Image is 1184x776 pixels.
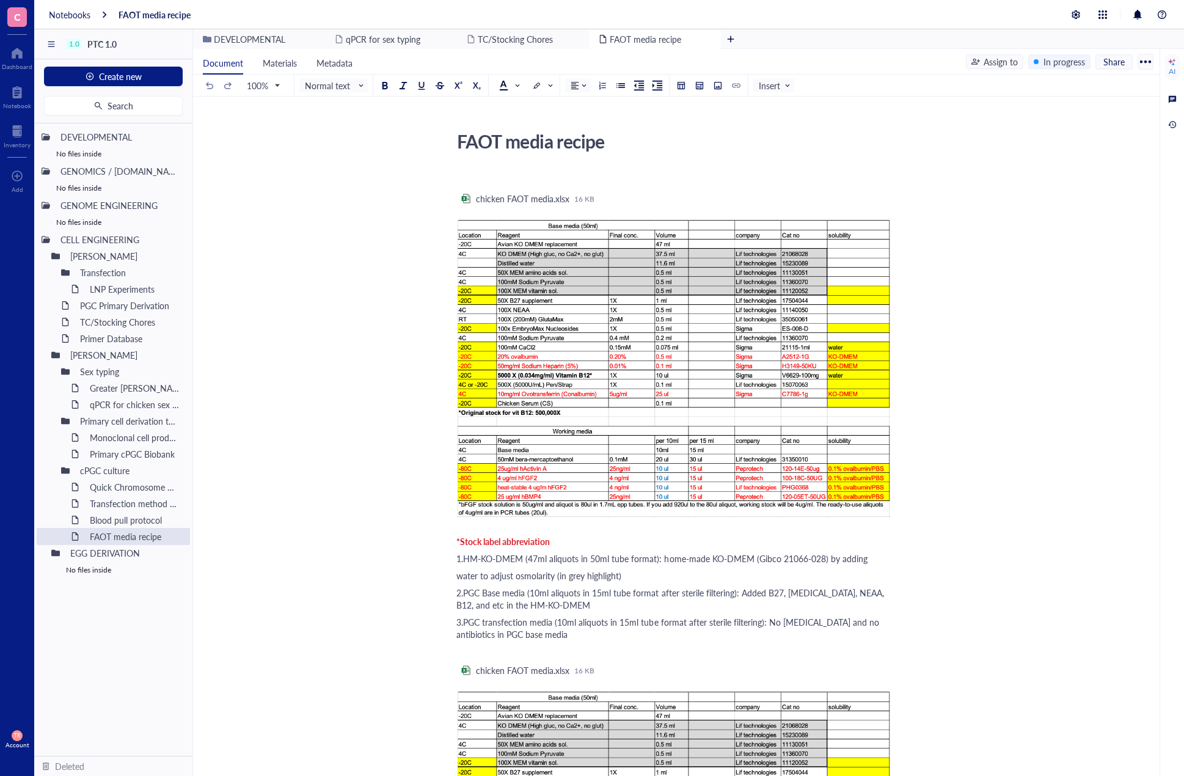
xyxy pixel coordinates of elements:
[316,57,353,69] span: Metadata
[46,562,190,579] div: No files inside
[75,363,185,380] div: Sex typing
[1103,56,1125,67] span: Share
[75,412,185,430] div: Primary cell derivation template
[84,478,185,496] div: Quick Chromosome Counting
[759,80,791,91] span: Insert
[84,511,185,529] div: Blood pull protocol
[69,40,79,48] div: 1.0
[84,445,185,463] div: Primary cPGC Biobank
[44,96,183,115] button: Search
[99,71,142,81] span: Create new
[476,665,569,676] div: chicken FAOT media.xlsx
[87,38,117,50] span: PTC 1.0
[456,616,882,640] span: 3.PGC transfection media (10ml aliquots in 15ml tube format after sterile filtering): No [MEDICAL...
[75,330,185,347] div: Primer Database
[37,145,190,163] div: No files inside
[65,346,185,364] div: [PERSON_NAME]
[4,122,31,148] a: Inventory
[574,665,594,675] div: 16 KB
[37,214,190,231] div: No files inside
[55,760,84,773] div: Deleted
[2,43,32,70] a: Dashboard
[263,57,297,69] span: Materials
[203,57,243,69] span: Document
[65,247,185,265] div: [PERSON_NAME]
[84,379,185,397] div: Greater [PERSON_NAME] Sex Typing
[84,528,185,545] div: FAOT media recipe
[119,9,191,20] a: FAOT media recipe
[574,194,594,203] div: 16 KB
[984,55,1018,68] div: Assign to
[37,180,190,197] div: No files inside
[12,186,23,193] div: Add
[2,63,32,70] div: Dashboard
[84,495,185,512] div: Transfection method referance
[3,102,31,109] div: Notebook
[75,462,185,479] div: cPGC culture
[5,741,29,749] div: Account
[456,535,550,547] span: *Stock label abbreviation
[84,280,185,298] div: LNP Experiments
[75,313,185,331] div: TC/Stocking Chores
[456,219,891,519] img: genemod-experiment-image
[456,587,886,611] span: 2.PGC Base media (10ml aliquots in 15ml tube format after sterile filtering): Added B27, [MEDICAL...
[247,80,279,91] span: 100%
[55,197,185,214] div: GENOME ENGINEERING
[65,544,185,562] div: EGG DERIVATION
[75,264,185,281] div: Transfection
[456,569,621,582] span: water to adjust osmolarity (in grey highlight)
[451,126,886,156] div: FAOT media recipe
[3,82,31,109] a: Notebook
[44,67,183,86] button: Create new
[75,297,185,314] div: PGC Primary Derivation
[55,163,185,180] div: GENOMICS / [DOMAIN_NAME]
[84,429,185,446] div: Monoclonal cell production
[55,128,185,145] div: DEVELOPMENTAL
[108,101,133,111] span: Search
[305,80,365,91] span: Normal text
[476,193,569,204] div: chicken FAOT media.xlsx
[1095,54,1133,69] button: Share
[84,396,185,413] div: qPCR for chicken sex typing
[14,733,20,739] span: TR
[1043,55,1085,68] div: In progress
[49,9,90,20] a: Notebooks
[1169,67,1175,76] div: AI
[456,552,868,565] span: 1.HM-KO-DMEM (47ml aliquots in 50ml tube format): home-made KO-DMEM (Gibco 21066-028) by adding
[14,9,21,24] span: C
[4,141,31,148] div: Inventory
[55,231,185,248] div: CELL ENGINEERING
